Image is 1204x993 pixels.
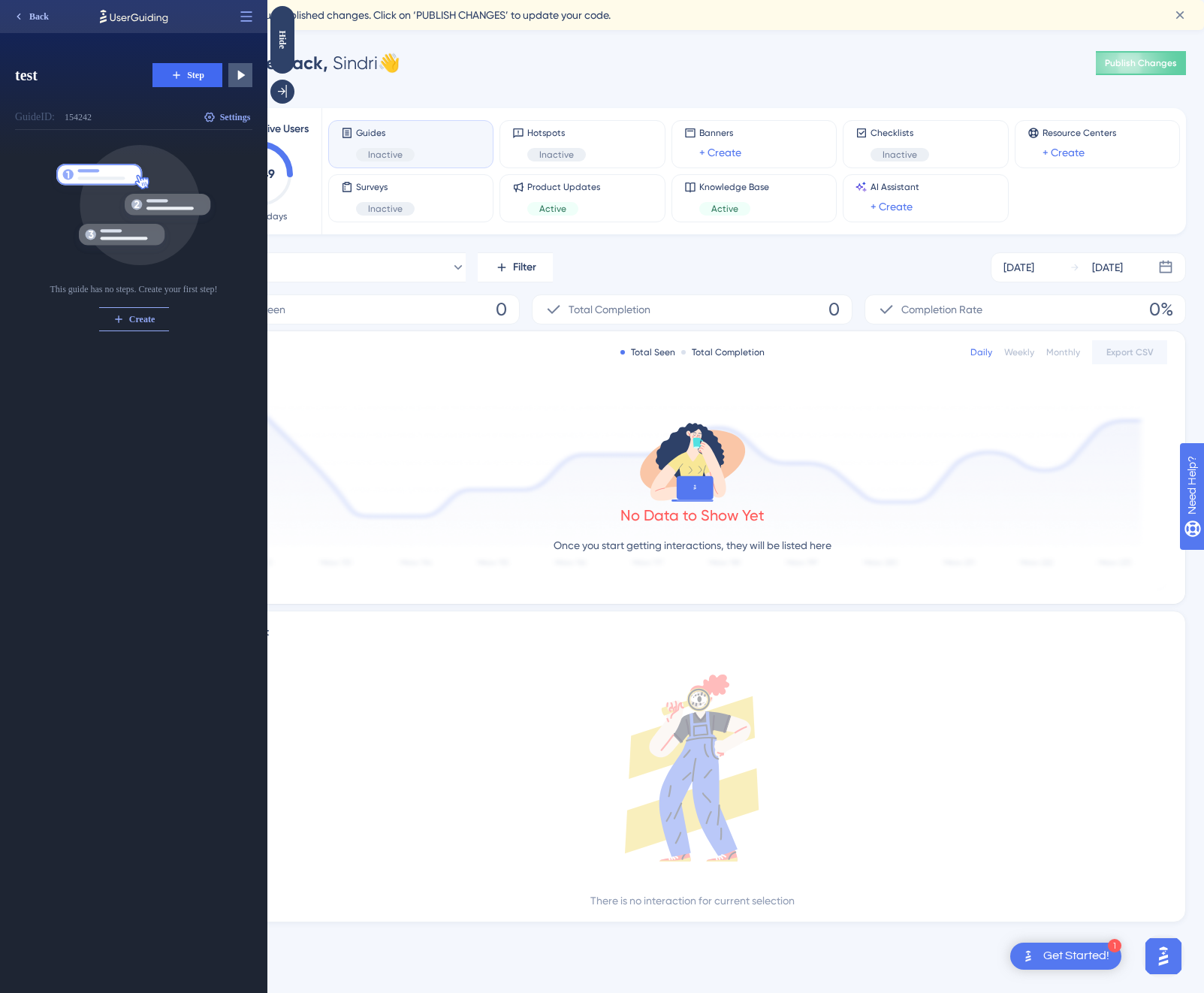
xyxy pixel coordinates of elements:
span: Back [29,11,49,23]
button: Publish Changes [1096,51,1186,75]
span: 0 [828,297,840,321]
span: Filter [513,258,536,276]
span: Resource Centers [1043,127,1116,139]
div: No Data to Show Yet [620,505,765,526]
button: Step [152,63,222,87]
span: Create [129,313,155,325]
div: Daily [970,346,992,358]
span: Checklists [871,127,929,139]
span: Active [711,203,738,215]
div: Guide ID: [15,108,55,126]
button: All Guides [198,252,466,282]
span: Knowledge Base [699,181,769,193]
button: Back [6,5,56,29]
div: Sindri 👋 [198,51,400,75]
div: Get Started! [1043,948,1109,964]
span: Guides [356,127,415,139]
span: 0 [496,297,507,321]
a: + Create [871,198,913,216]
div: Total Seen [620,346,675,358]
span: Inactive [368,149,403,161]
button: Filter [478,252,553,282]
span: Inactive [883,149,917,161]
iframe: UserGuiding AI Assistant Launcher [1141,934,1186,979]
span: Active [539,203,566,215]
span: Inactive [539,149,574,161]
span: You have unpublished changes. Click on ‘PUBLISH CHANGES’ to update your code. [219,6,611,24]
span: Surveys [356,181,415,193]
span: 0% [1149,297,1173,321]
span: Hotspots [527,127,586,139]
a: + Create [1043,143,1085,161]
div: 1 [1108,939,1121,952]
div: Monthly [1046,346,1080,358]
span: Banners [699,127,741,139]
div: [DATE] [1092,258,1123,276]
span: Need Help? [35,4,94,22]
a: + Create [699,143,741,161]
span: Total Completion [569,300,650,318]
span: Settings [220,111,251,123]
span: Completion Rate [901,300,982,318]
div: 154242 [65,111,92,123]
span: Publish Changes [1105,57,1177,69]
button: Settings [201,105,252,129]
span: AI Assistant [871,181,919,193]
img: launcher-image-alternative-text [1019,947,1037,965]
div: Total Completion [681,346,765,358]
div: This guide has no steps. Create your first step! [50,283,218,295]
span: Step [187,69,204,81]
div: Open Get Started! checklist, remaining modules: 1 [1010,943,1121,970]
div: Weekly [1004,346,1034,358]
p: Once you start getting interactions, they will be listed here [554,536,831,554]
span: test [15,65,140,86]
div: [DATE] [1003,258,1034,276]
button: Create [99,307,169,331]
span: Product Updates [527,181,600,193]
span: Inactive [368,203,403,215]
span: Export CSV [1106,346,1154,358]
div: There is no interaction for current selection [590,892,795,910]
button: Export CSV [1092,340,1167,364]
